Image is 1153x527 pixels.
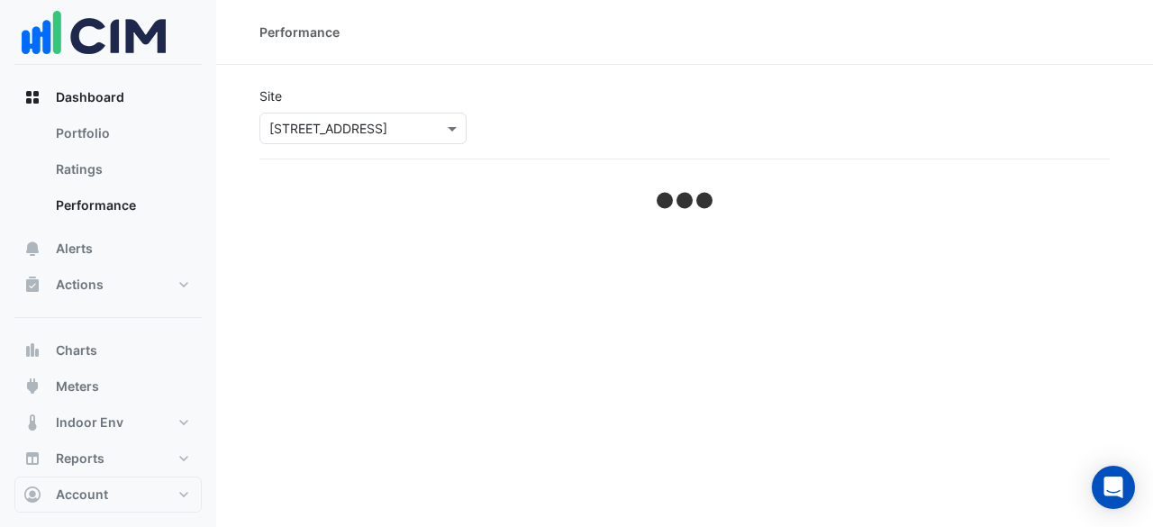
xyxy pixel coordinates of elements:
[23,276,41,294] app-icon: Actions
[14,404,202,441] button: Indoor Env
[23,240,41,258] app-icon: Alerts
[41,151,202,187] a: Ratings
[56,450,104,468] span: Reports
[56,413,123,432] span: Indoor Env
[56,341,97,359] span: Charts
[23,88,41,106] app-icon: Dashboard
[56,88,124,106] span: Dashboard
[22,1,166,64] img: Company Logo
[259,86,282,105] label: Site
[56,276,104,294] span: Actions
[23,413,41,432] app-icon: Indoor Env
[14,441,202,477] button: Reports
[23,341,41,359] app-icon: Charts
[56,240,93,258] span: Alerts
[23,377,41,395] app-icon: Meters
[1092,466,1135,509] div: Open Intercom Messenger
[14,267,202,303] button: Actions
[41,115,202,151] a: Portfolio
[14,332,202,368] button: Charts
[14,79,202,115] button: Dashboard
[14,115,202,231] div: Dashboard
[259,23,340,41] div: Performance
[23,450,41,468] app-icon: Reports
[56,486,108,504] span: Account
[14,368,202,404] button: Meters
[14,477,202,513] button: Account
[56,377,99,395] span: Meters
[41,187,202,223] a: Performance
[14,231,202,267] button: Alerts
